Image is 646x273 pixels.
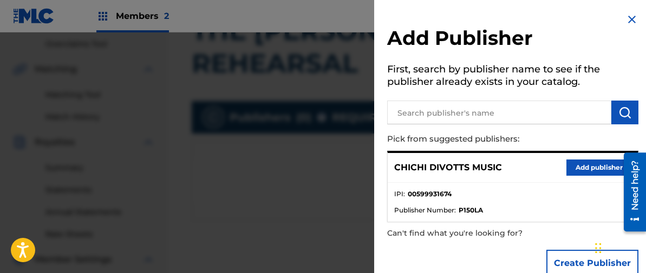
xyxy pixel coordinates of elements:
[387,128,577,151] p: Pick from suggested publishers:
[387,60,638,94] h5: First, search by publisher name to see if the publisher already exists in your catalog.
[394,189,405,199] span: IPI :
[566,159,631,176] button: Add publisher
[394,161,502,174] p: CHICHI DIVOTTS MUSIC
[459,205,483,215] strong: P150LA
[96,10,109,23] img: Top Rightsholders
[387,26,638,54] h2: Add Publisher
[618,106,631,119] img: Search Works
[408,189,452,199] strong: 00599931674
[394,205,456,215] span: Publisher Number :
[592,221,646,273] iframe: Chat Widget
[116,10,169,22] span: Members
[164,11,169,21] span: 2
[616,149,646,236] iframe: Resource Center
[387,101,611,124] input: Search publisher's name
[13,8,55,24] img: MLC Logo
[387,222,577,244] p: Can't find what you're looking for?
[595,232,602,264] div: Drag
